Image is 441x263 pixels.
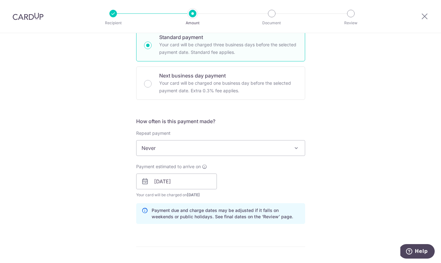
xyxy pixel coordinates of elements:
span: Your card will be charged on [136,192,217,198]
p: Next business day payment [159,72,297,79]
span: Never [136,140,305,156]
span: Never [136,140,305,156]
p: Amount [169,20,216,26]
label: Repeat payment [136,130,171,136]
img: CardUp [13,13,44,20]
input: DD / MM / YYYY [136,174,217,189]
p: Standard payment [159,33,297,41]
span: [DATE] [187,192,200,197]
p: Recipient [90,20,136,26]
iframe: Opens a widget where you can find more information [400,244,435,260]
p: Payment due and charge dates may be adjusted if it falls on weekends or public holidays. See fina... [152,207,300,220]
p: Your card will be charged one business day before the selected payment date. Extra 0.3% fee applies. [159,79,297,94]
span: Payment estimated to arrive on [136,163,201,170]
p: Review [328,20,374,26]
p: Your card will be charged three business days before the selected payment date. Standard fee appl... [159,41,297,56]
p: Document [248,20,295,26]
h5: How often is this payment made? [136,117,305,125]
